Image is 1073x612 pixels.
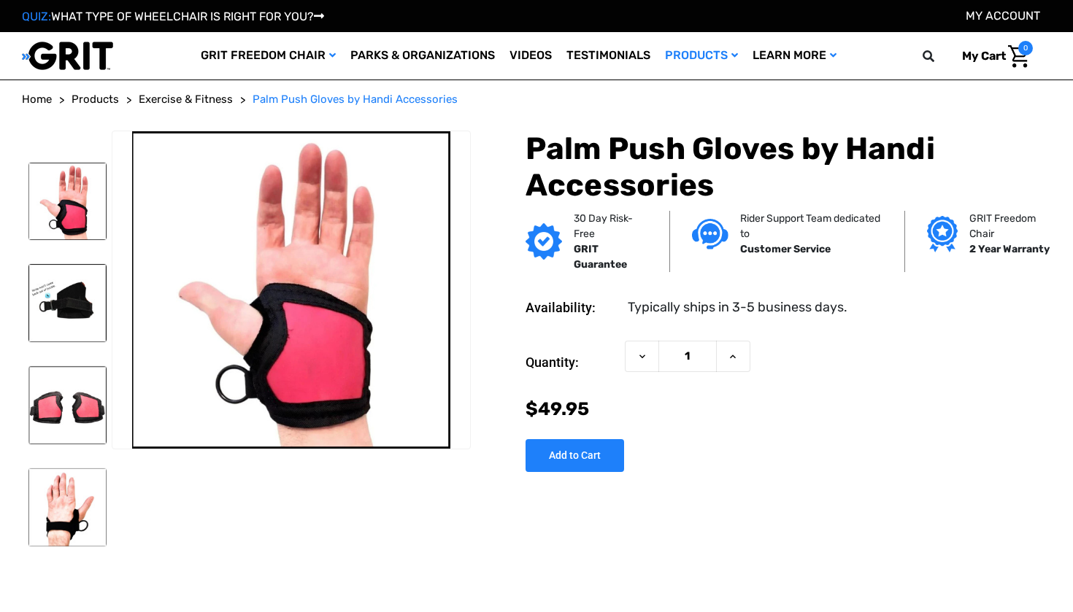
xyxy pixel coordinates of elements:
a: Account [966,9,1040,23]
a: QUIZ:WHAT TYPE OF WHEELCHAIR IS RIGHT FOR YOU? [22,9,324,23]
a: Exercise & Fitness [139,91,233,108]
img: GRIT All-Terrain Wheelchair and Mobility Equipment [22,41,113,71]
label: Quantity: [526,341,618,384]
a: Home [22,91,52,108]
strong: GRIT Guarantee [574,243,627,271]
a: Parks & Organizations [343,32,502,80]
input: Add to Cart [526,439,624,472]
span: Products [72,93,119,106]
a: Products [658,32,745,80]
a: Cart with 0 items [951,41,1033,71]
span: $49.95 [526,398,589,419]
a: GRIT Freedom Chair [193,32,343,80]
nav: Breadcrumb [22,91,1051,108]
img: Grit freedom [927,216,957,252]
h1: Palm Push Gloves by Handi Accessories [526,131,1051,204]
img: Customer service [692,219,728,249]
dd: Typically ships in 3-5 business days. [628,298,847,317]
img: Palm Push Gloves by Handi Accessories [28,366,107,444]
a: Learn More [745,32,844,80]
p: GRIT Freedom Chair [969,211,1056,241]
img: Palm Push Gloves by Handi Accessories [28,163,107,241]
strong: 2 Year Warranty [969,243,1050,255]
p: Rider Support Team dedicated to [740,211,882,241]
img: Palm Push Gloves by Handi Accessories [112,131,470,449]
img: Cart [1008,45,1029,68]
span: 0 [1018,41,1033,55]
p: 30 Day Risk-Free [574,211,648,241]
a: Products [72,91,119,108]
img: GRIT Guarantee [526,223,562,260]
img: Palm Push Gloves by Handi Accessories [28,264,107,342]
a: Testimonials [559,32,658,80]
input: Search [929,41,951,71]
span: My Cart [962,49,1006,63]
span: Palm Push Gloves by Handi Accessories [253,93,458,106]
a: Palm Push Gloves by Handi Accessories [253,91,458,108]
span: Exercise & Fitness [139,93,233,106]
span: Home [22,93,52,106]
dt: Availability: [526,298,618,317]
a: Videos [502,32,559,80]
span: QUIZ: [22,9,51,23]
strong: Customer Service [740,243,831,255]
img: Palm Push Gloves by Handi Accessories [28,468,107,546]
